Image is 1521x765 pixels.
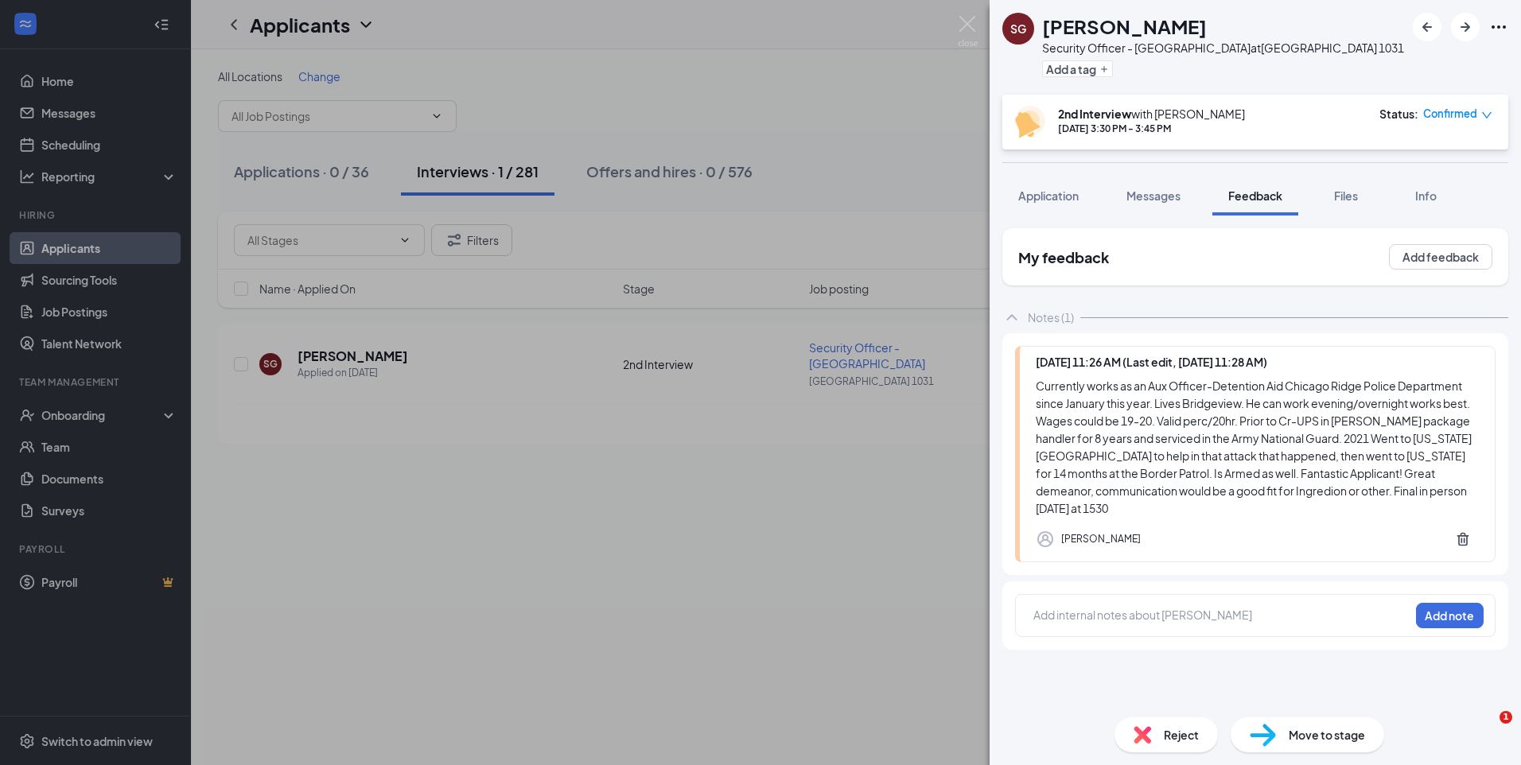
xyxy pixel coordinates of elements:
div: Security Officer - [GEOGRAPHIC_DATA] at [GEOGRAPHIC_DATA] 1031 [1042,40,1404,56]
span: Info [1415,188,1437,203]
div: [PERSON_NAME] [1061,531,1141,547]
button: PlusAdd a tag [1042,60,1113,77]
span: down [1481,110,1492,121]
svg: Trash [1455,531,1471,547]
svg: ChevronUp [1002,308,1021,327]
svg: ArrowRight [1456,17,1475,37]
svg: Plus [1099,64,1109,74]
div: Notes (1) [1028,309,1074,325]
span: Messages [1126,188,1181,203]
svg: Ellipses [1489,17,1508,37]
div: with [PERSON_NAME] [1058,106,1245,122]
svg: Profile [1036,530,1055,549]
button: ArrowRight [1451,13,1480,41]
b: 2nd Interview [1058,107,1131,121]
svg: ArrowLeftNew [1418,17,1437,37]
button: ArrowLeftNew [1413,13,1441,41]
span: Application [1018,188,1079,203]
span: 1 [1500,711,1512,724]
span: Confirmed [1423,106,1477,122]
h1: [PERSON_NAME] [1042,13,1207,40]
iframe: Intercom live chat [1467,711,1505,749]
div: SG [1010,21,1026,37]
button: Add note [1416,603,1484,628]
div: [DATE] 3:30 PM - 3:45 PM [1058,122,1245,135]
button: Trash [1447,523,1479,555]
span: [DATE] 11:26 AM (Last edit, [DATE] 11:28 AM) [1036,355,1267,369]
span: Feedback [1228,188,1282,203]
button: Add feedback [1389,244,1492,270]
span: Reject [1164,726,1199,744]
span: Move to stage [1289,726,1365,744]
div: Status : [1379,106,1418,122]
span: Files [1334,188,1358,203]
h2: My feedback [1018,247,1109,267]
div: Currently works as an Aux Officer-Detention Aid Chicago Ridge Police Department since January thi... [1036,377,1479,517]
